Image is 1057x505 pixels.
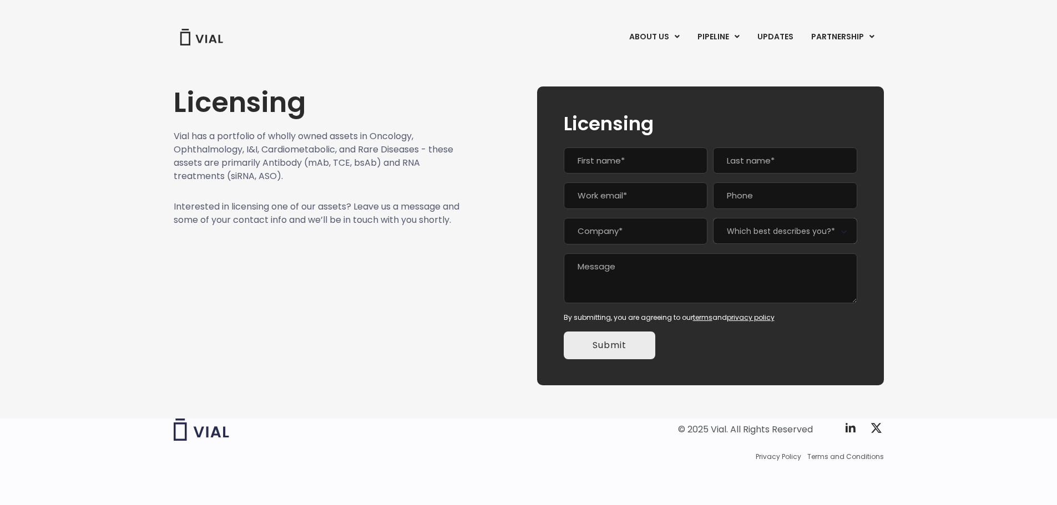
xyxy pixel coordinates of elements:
input: Company* [564,218,707,244]
img: Vial logo wih "Vial" spelled out [174,419,229,441]
span: Which best describes you?* [713,218,857,244]
a: terms [693,313,712,322]
a: ABOUT USMenu Toggle [620,28,688,47]
input: Submit [564,331,655,359]
input: First name* [564,147,707,174]
p: Vial has a portfolio of wholly owned assets in Oncology, Ophthalmology, I&I, Cardiometabolic, and... [174,130,460,183]
input: Last name* [713,147,857,174]
h2: Licensing [564,113,857,134]
a: privacy policy [727,313,775,322]
a: UPDATES [749,28,802,47]
a: Terms and Conditions [807,452,884,462]
h1: Licensing [174,86,460,119]
p: Interested in licensing one of our assets? Leave us a message and some of your contact info and w... [174,200,460,227]
div: By submitting, you are agreeing to our and [564,313,857,323]
a: PARTNERSHIPMenu Toggle [802,28,883,47]
a: PIPELINEMenu Toggle [689,28,748,47]
input: Work email* [564,182,707,209]
div: © 2025 Vial. All Rights Reserved [678,424,813,436]
a: Privacy Policy [756,452,801,462]
input: Phone [713,182,857,209]
img: Vial Logo [179,29,224,45]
